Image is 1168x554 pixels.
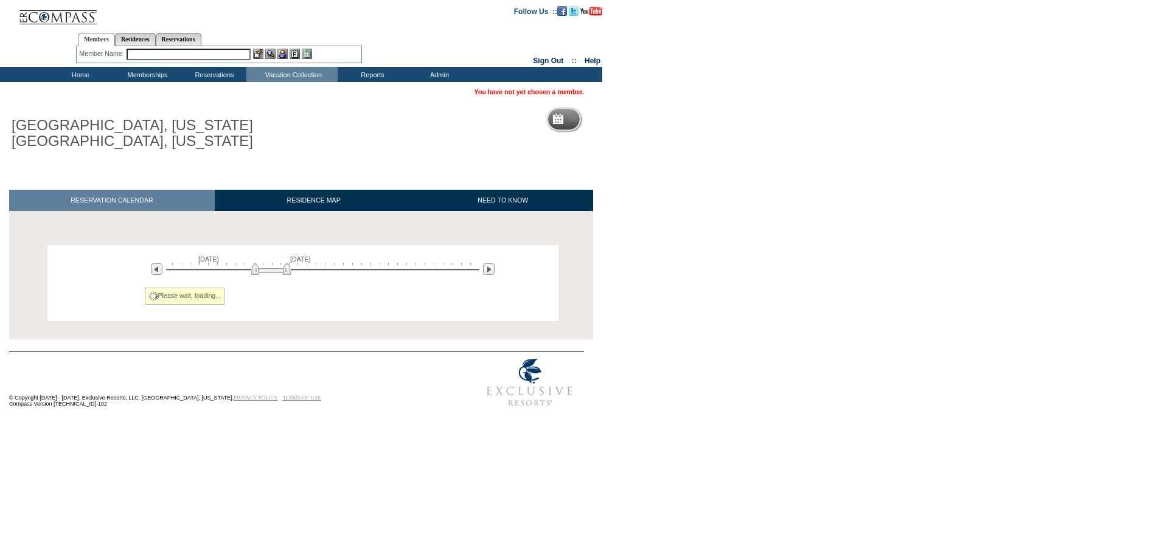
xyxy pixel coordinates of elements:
img: Previous [151,263,162,275]
td: Reports [338,67,405,82]
td: Home [46,67,113,82]
span: [DATE] [198,255,219,263]
span: You have not yet chosen a member. [474,88,584,95]
td: Memberships [113,67,179,82]
td: Follow Us :: [514,6,557,16]
img: b_calculator.gif [302,49,312,59]
a: Help [585,57,600,65]
img: Next [483,263,495,275]
a: Residences [115,33,156,46]
a: Become our fan on Facebook [557,7,567,14]
img: Subscribe to our YouTube Channel [580,7,602,16]
div: Please wait, loading... [145,288,225,305]
img: Reservations [290,49,300,59]
a: NEED TO KNOW [412,190,593,211]
td: Admin [405,67,471,82]
td: Reservations [179,67,246,82]
h1: [GEOGRAPHIC_DATA], [US_STATE][GEOGRAPHIC_DATA], [US_STATE] [9,115,282,152]
span: :: [572,57,577,65]
a: Follow us on Twitter [569,7,579,14]
a: Reservations [156,33,201,46]
a: Subscribe to our YouTube Channel [580,7,602,14]
img: View [265,49,276,59]
img: Impersonate [277,49,288,59]
img: spinner2.gif [148,291,158,301]
div: Member Name: [79,49,126,59]
img: Exclusive Resorts [475,352,584,413]
a: PRIVACY POLICY [234,395,278,401]
a: Members [78,33,115,46]
a: RESERVATION CALENDAR [9,190,215,211]
h5: Reservation Calendar [568,116,661,123]
img: Become our fan on Facebook [557,6,567,16]
a: Sign Out [533,57,563,65]
td: © Copyright [DATE] - [DATE]. Exclusive Resorts, LLC. [GEOGRAPHIC_DATA], [US_STATE]. Compass Versi... [9,353,435,414]
td: Vacation Collection [246,67,338,82]
a: RESIDENCE MAP [215,190,413,211]
img: b_edit.gif [253,49,263,59]
a: TERMS OF USE [283,395,321,401]
span: [DATE] [290,255,311,263]
img: Follow us on Twitter [569,6,579,16]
